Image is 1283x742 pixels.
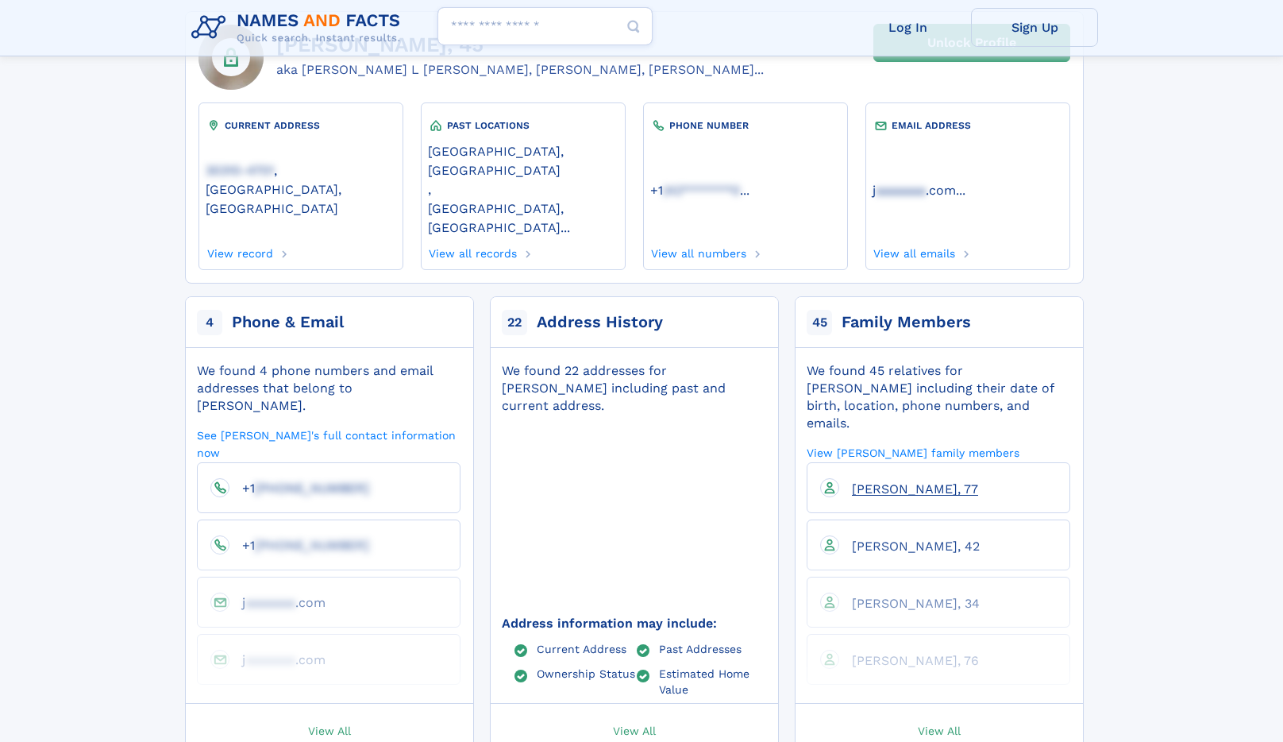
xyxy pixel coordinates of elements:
a: [PERSON_NAME], 77 [839,481,978,496]
div: We found 45 relatives for [PERSON_NAME] including their date of birth, location, phone numbers, a... [807,362,1070,432]
div: CURRENT ADDRESS [206,118,396,133]
input: search input [437,7,653,45]
a: [GEOGRAPHIC_DATA], [GEOGRAPHIC_DATA]... [428,199,618,235]
span: [PERSON_NAME], 77 [852,481,978,497]
div: Phone & Email [232,311,344,334]
div: Address information may include: [502,615,765,632]
span: aaaaaaa [876,183,926,198]
a: Log In [844,8,971,47]
span: aaaaaaa [245,595,295,610]
span: 4 [197,310,222,335]
div: We found 4 phone numbers and email addresses that belong to [PERSON_NAME]. [197,362,460,415]
span: [PHONE_NUMBER] [255,481,369,496]
a: View [PERSON_NAME] family members [807,445,1019,460]
a: +1[PHONE_NUMBER] [229,537,369,552]
a: jaaaaaaa.com [229,594,326,609]
a: Sign Up [971,8,1098,47]
a: [PERSON_NAME], 76 [839,652,979,667]
a: View all records [428,242,518,260]
a: Estimated Home Value [659,667,766,695]
a: jaaaaaaa.com [229,651,326,667]
a: Current Address [537,642,626,655]
img: Map with markers on addresses Jenny L Cimino [475,382,792,647]
a: See [PERSON_NAME]'s full contact information now [197,427,460,460]
a: View all numbers [650,242,747,260]
span: 30310-4701 [206,163,274,178]
a: View all emails [873,242,956,260]
span: 22 [502,310,527,335]
div: Address History [537,311,663,334]
a: +1[PHONE_NUMBER] [229,480,369,495]
span: [PERSON_NAME], 34 [852,596,980,611]
div: EMAIL ADDRESS [873,118,1063,133]
a: 30310-4701, [GEOGRAPHIC_DATA], [GEOGRAPHIC_DATA] [206,161,396,216]
span: [PERSON_NAME], 76 [852,653,979,668]
span: [PHONE_NUMBER] [255,538,369,553]
span: [PERSON_NAME], 42 [852,539,980,554]
a: [PERSON_NAME], 42 [839,538,980,553]
a: Ownership Status [537,667,635,679]
a: [PERSON_NAME], 34 [839,595,980,610]
div: aka [PERSON_NAME] L [PERSON_NAME], [PERSON_NAME], [PERSON_NAME]... [276,60,764,79]
a: View record [206,242,273,260]
a: Past Addresses [659,642,742,655]
a: [GEOGRAPHIC_DATA], [GEOGRAPHIC_DATA] [428,142,618,178]
div: PAST LOCATIONS [428,118,618,133]
div: PHONE NUMBER [650,118,841,133]
div: We found 22 addresses for [PERSON_NAME] including past and current address. [502,362,765,415]
button: Search Button [615,7,653,46]
span: View All [308,723,351,737]
span: 45 [807,310,832,335]
div: , [428,133,618,242]
span: aaaaaaa [245,652,295,667]
a: ... [650,183,841,198]
div: Family Members [842,311,971,334]
a: jaaaaaaa.com [873,181,956,198]
span: View All [613,723,656,737]
img: Logo Names and Facts [185,6,414,49]
span: View All [918,723,961,737]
